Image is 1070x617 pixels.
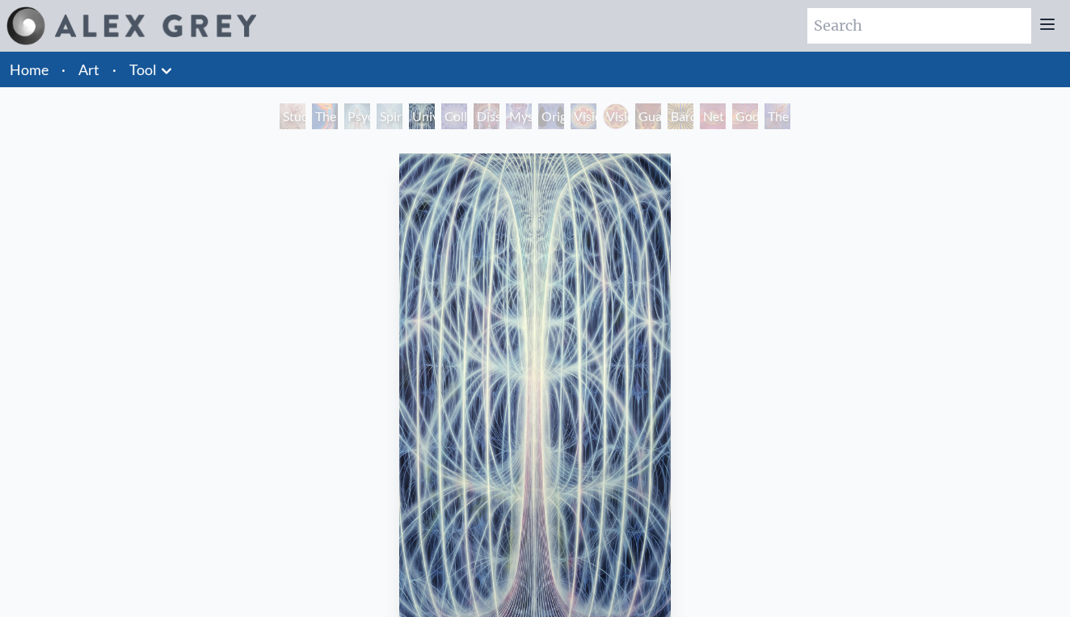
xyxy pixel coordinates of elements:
div: Psychic Energy System [344,103,370,129]
div: Guardian of Infinite Vision [635,103,661,129]
a: Tool [129,58,157,81]
div: Universal Mind Lattice [409,103,435,129]
div: Net of Being [700,103,726,129]
div: Dissectional Art for Tool's Lateralus CD [474,103,499,129]
div: Mystic Eye [506,103,532,129]
div: Original Face [538,103,564,129]
div: Vision [PERSON_NAME] [603,103,629,129]
div: Spiritual Energy System [377,103,402,129]
li: · [106,52,123,87]
div: Study for the Great Turn [280,103,305,129]
div: The Great Turn [765,103,790,129]
div: Collective Vision [441,103,467,129]
div: The Torch [312,103,338,129]
a: Home [10,61,48,78]
div: Vision Crystal [571,103,596,129]
a: Art [78,58,99,81]
div: Godself [732,103,758,129]
input: Search [807,8,1031,44]
div: Bardo Being [668,103,693,129]
li: · [55,52,72,87]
